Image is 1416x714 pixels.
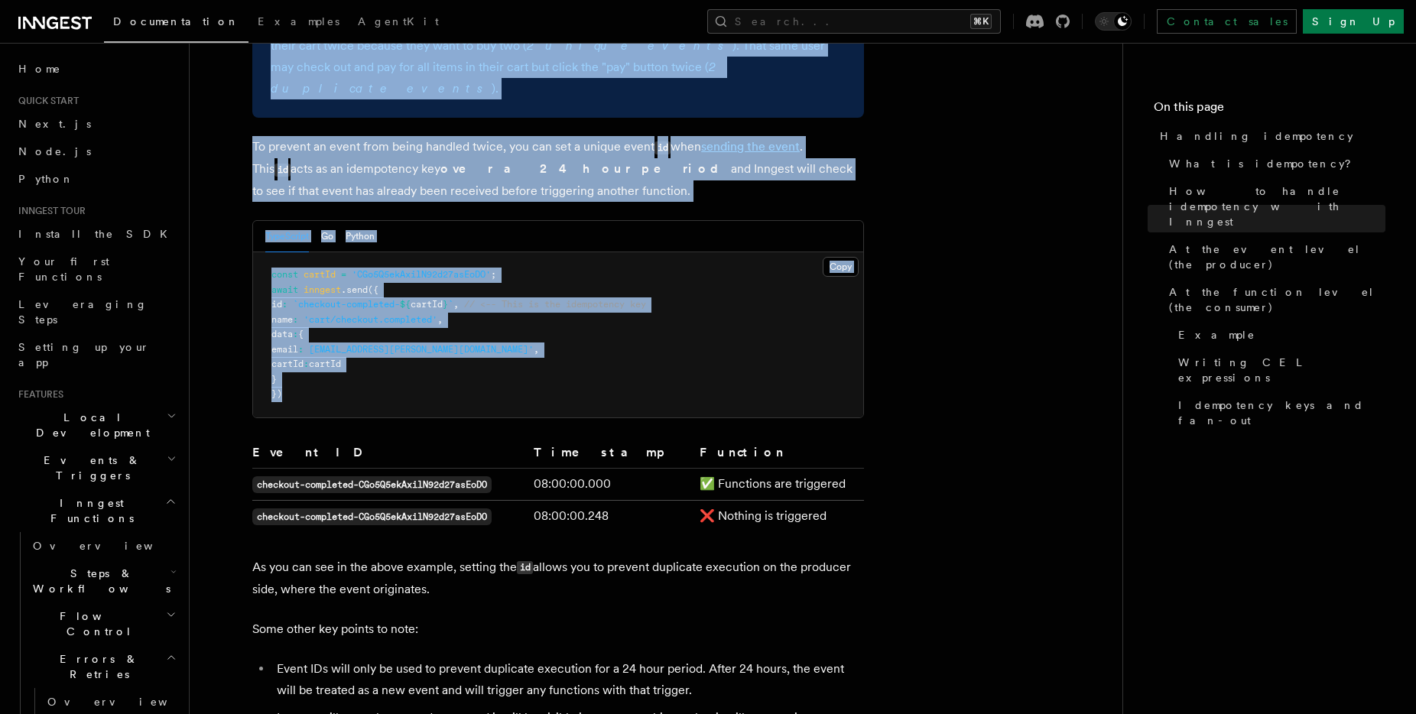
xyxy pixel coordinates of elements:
[252,508,492,525] code: checkout-completed-CGo5Q5ekAxilN92d27asEoDO
[534,344,539,355] span: ,
[1169,156,1362,171] span: What is idempotency?
[18,173,74,185] span: Python
[271,284,298,295] span: await
[27,602,180,645] button: Flow Control
[272,658,864,701] li: Event IDs will only be used to prevent duplicate execution for a 24 hour period. After 24 hours, ...
[1163,235,1385,278] a: At the event level (the producer)
[104,5,248,43] a: Documentation
[491,269,496,280] span: ;
[271,314,293,325] span: name
[12,165,180,193] a: Python
[1163,278,1385,321] a: At the function level (the consumer)
[12,333,180,376] a: Setting up your app
[464,299,646,310] span: // <-- This is the idempotency key
[18,61,61,76] span: Home
[1095,12,1132,31] button: Toggle dark mode
[27,566,171,596] span: Steps & Workflows
[1154,98,1385,122] h4: On this page
[1169,183,1385,229] span: How to handle idempotency with Inngest
[258,15,339,28] span: Examples
[248,5,349,41] a: Examples
[304,269,336,280] span: cartId
[309,359,341,369] span: cartId
[1169,284,1385,315] span: At the function level (the consumer)
[27,651,166,682] span: Errors & Retries
[298,344,304,355] span: :
[304,284,341,295] span: inngest
[701,139,800,154] a: sending the event
[453,299,459,310] span: ,
[304,359,309,369] span: :
[293,329,298,339] span: :
[12,489,180,532] button: Inngest Functions
[27,609,166,639] span: Flow Control
[271,344,298,355] span: email
[437,314,443,325] span: ,
[1303,9,1404,34] a: Sign Up
[12,248,180,290] a: Your first Functions
[12,453,167,483] span: Events & Triggers
[12,110,180,138] a: Next.js
[271,299,282,310] span: id
[309,344,534,355] span: [EMAIL_ADDRESS][PERSON_NAME][DOMAIN_NAME]'
[18,341,150,368] span: Setting up your app
[1160,128,1353,144] span: Handling idempotency
[693,468,864,500] td: ✅ Functions are triggered
[12,446,180,489] button: Events & Triggers
[12,404,180,446] button: Local Development
[1163,150,1385,177] a: What is idempotency?
[252,136,864,202] p: To prevent an event from being handled twice, you can set a unique event when . This acts as an i...
[654,141,671,154] code: id
[12,495,165,526] span: Inngest Functions
[358,15,439,28] span: AgentKit
[47,696,205,708] span: Overview
[293,299,400,310] span: `checkout-completed-
[274,164,291,177] code: id
[352,269,491,280] span: 'CGo5Q5ekAxilN92d27asEoDO'
[528,443,693,469] th: Timestamp
[693,443,864,469] th: Function
[349,5,448,41] a: AgentKit
[448,299,453,310] span: `
[443,299,448,310] span: }
[1163,177,1385,235] a: How to handle idempotency with Inngest
[12,290,180,333] a: Leveraging Steps
[1172,391,1385,434] a: Idempotency keys and fan-out
[33,540,190,552] span: Overview
[1157,9,1297,34] a: Contact sales
[12,205,86,217] span: Inngest tour
[18,255,109,283] span: Your first Functions
[12,220,180,248] a: Install the SDK
[27,645,180,688] button: Errors & Retries
[252,443,528,469] th: Event ID
[12,388,63,401] span: Features
[252,618,864,640] p: Some other key points to note:
[12,138,180,165] a: Node.js
[1154,122,1385,150] a: Handling idempotency
[1172,349,1385,391] a: Writing CEL expressions
[1178,398,1385,428] span: Idempotency keys and fan-out
[970,14,992,29] kbd: ⌘K
[341,284,368,295] span: .send
[27,560,180,602] button: Steps & Workflows
[18,228,177,240] span: Install the SDK
[271,359,304,369] span: cartId
[271,329,293,339] span: data
[1172,321,1385,349] a: Example
[271,14,846,99] p: Using an e-commerce store as an example, a user can add the same t-shirt to their cart twice beca...
[400,299,411,310] span: ${
[823,257,859,277] button: Copy
[298,329,304,339] span: {
[12,95,79,107] span: Quick start
[18,145,91,157] span: Node.js
[304,314,437,325] span: 'cart/checkout.completed'
[517,561,533,574] code: id
[18,298,148,326] span: Leveraging Steps
[265,221,309,252] button: TypeScript
[282,299,287,310] span: :
[271,269,298,280] span: const
[346,221,375,252] button: Python
[271,374,277,385] span: }
[293,314,298,325] span: :
[252,476,492,493] code: checkout-completed-CGo5Q5ekAxilN92d27asEoDO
